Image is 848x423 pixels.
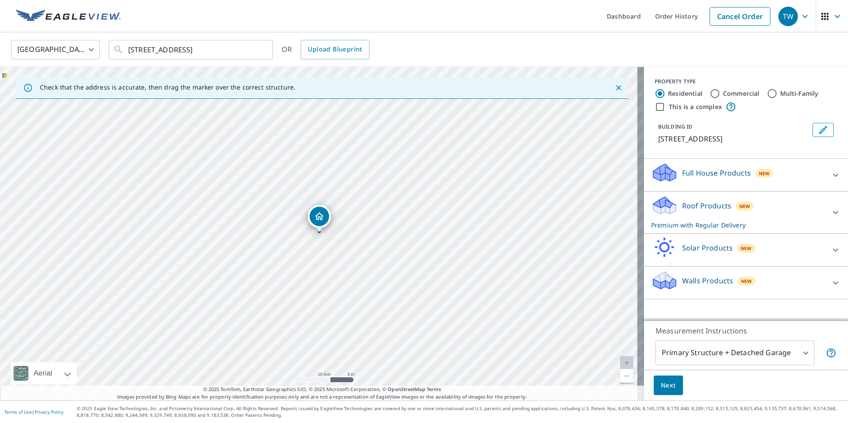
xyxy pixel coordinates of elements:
[77,405,844,419] p: © 2025 Eagle View Technologies, Inc. and Pictometry International Corp. All Rights Reserved. Repo...
[4,409,63,415] p: |
[11,362,77,384] div: Aerial
[780,89,819,98] label: Multi-Family
[682,200,731,211] p: Roof Products
[682,243,733,253] p: Solar Products
[301,40,369,59] a: Upload Blueprint
[759,170,770,177] span: New
[308,205,331,232] div: Dropped pin, building 1, Residential property, 2501 21 ST NANTON AB T0L1R0
[654,376,683,396] button: Next
[427,386,441,392] a: Terms
[669,102,722,111] label: This is a complex
[778,7,798,26] div: TW
[668,89,703,98] label: Residential
[651,195,841,230] div: Roof ProductsNewPremium with Regular Delivery
[651,270,841,295] div: Walls ProductsNew
[658,123,692,130] p: BUILDING ID
[682,275,733,286] p: Walls Products
[35,409,63,415] a: Privacy Policy
[128,37,255,62] input: Search by address or latitude-longitude
[16,10,121,23] img: EV Logo
[31,362,55,384] div: Aerial
[723,89,760,98] label: Commercial
[710,7,770,26] a: Cancel Order
[651,162,841,188] div: Full House ProductsNew
[620,356,633,369] a: Current Level 20, Zoom In Disabled
[656,325,836,336] p: Measurement Instructions
[203,386,441,393] span: © 2025 TomTom, Earthstar Geographics SIO, © 2025 Microsoft Corporation, ©
[308,44,362,55] span: Upload Blueprint
[11,37,100,62] div: [GEOGRAPHIC_DATA]
[739,203,750,210] span: New
[741,245,752,252] span: New
[682,168,751,178] p: Full House Products
[40,83,295,91] p: Check that the address is accurate, then drag the marker over the correct structure.
[813,123,834,137] button: Edit building 1
[655,78,837,86] div: PROPERTY TYPE
[613,82,624,94] button: Close
[620,369,633,383] a: Current Level 20, Zoom Out
[651,237,841,262] div: Solar ProductsNew
[741,278,752,285] span: New
[656,341,814,365] div: Primary Structure + Detached Garage
[651,220,825,230] p: Premium with Regular Delivery
[282,40,369,59] div: OR
[4,409,32,415] a: Terms of Use
[661,380,676,391] span: Next
[388,386,425,392] a: OpenStreetMap
[826,348,836,358] span: Your report will include the primary structure and a detached garage if one exists.
[658,133,809,144] p: [STREET_ADDRESS]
